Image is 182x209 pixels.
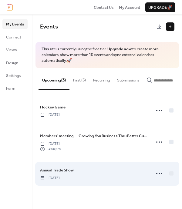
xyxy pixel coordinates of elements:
a: Connect [2,32,28,42]
a: My Events [2,19,28,29]
a: Annual Trade Show [40,167,74,174]
a: Design [2,58,28,68]
a: Hockey Game [40,104,66,111]
a: Views [2,45,28,55]
a: Form [2,83,28,93]
span: 4:00 pm [40,146,61,152]
span: My Account [119,5,140,11]
button: Recurring [89,68,113,89]
span: My Events [6,21,24,27]
span: [DATE] [40,141,61,147]
button: Past (6) [69,68,89,89]
span: [DATE] [40,112,60,118]
a: Contact Us [94,4,114,10]
img: logo [7,4,13,11]
span: This site is currently using the free tier. to create more calendars, show more than 10 events an... [42,46,173,64]
span: Hockey Game [40,104,66,110]
span: Settings [6,73,21,79]
span: Views [6,47,17,53]
a: Settings [2,71,28,80]
span: Connect [6,34,21,40]
a: Members' meeting -- Growing You Business Thru Better Customer Relations [40,133,147,139]
a: Upgrade now [107,45,132,53]
span: Design [6,60,18,66]
span: Contact Us [94,5,114,11]
span: Upgrade 🚀 [148,5,172,11]
span: Form [6,85,15,91]
a: My Account [119,4,140,10]
button: Submissions [113,68,143,89]
span: Annual Trade Show [40,167,74,173]
button: Upcoming (3) [39,68,69,90]
span: Events [40,21,58,32]
button: Upgrade🚀 [145,2,175,12]
span: [DATE] [40,175,60,181]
